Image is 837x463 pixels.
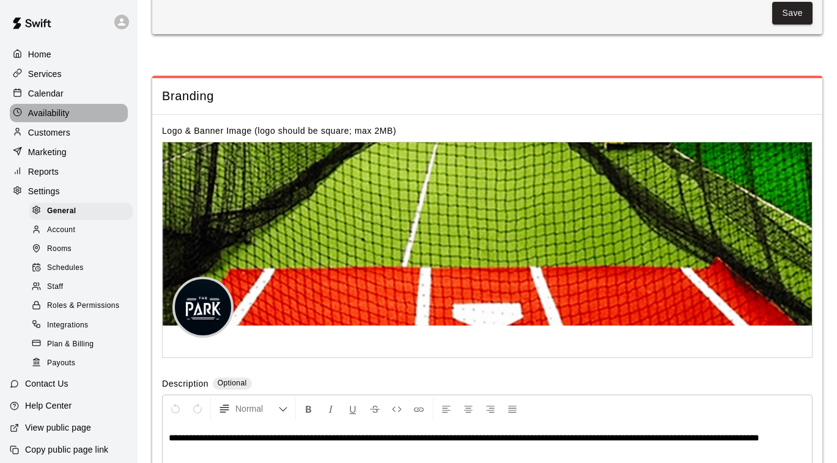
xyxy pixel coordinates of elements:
span: Schedules [47,262,84,274]
p: Home [28,48,51,60]
button: Redo [187,398,208,420]
div: Rooms [29,241,133,258]
a: Home [10,45,128,64]
p: Services [28,68,62,80]
div: Staff [29,279,133,296]
button: Right Align [480,398,501,420]
span: Optional [218,379,247,387]
button: Format Strikethrough [364,398,385,420]
span: Rooms [47,243,72,255]
p: Settings [28,185,60,197]
button: Format Bold [298,398,319,420]
button: Insert Code [386,398,407,420]
a: Integrations [29,316,138,335]
a: Availability [10,104,128,122]
a: Customers [10,123,128,142]
p: Customers [28,126,70,139]
div: Integrations [29,317,133,334]
span: Integrations [47,319,89,332]
span: Normal [235,403,278,415]
label: Logo & Banner Image (logo should be square; max 2MB) [162,126,396,136]
a: Roles & Permissions [29,297,138,316]
span: Payouts [47,357,75,370]
div: Schedules [29,260,133,277]
button: Insert Link [408,398,429,420]
a: Services [10,65,128,83]
a: Schedules [29,259,138,278]
p: Copy public page link [25,443,108,456]
button: Format Underline [342,398,363,420]
a: Account [29,221,138,239]
span: Roles & Permissions [47,300,119,312]
span: Plan & Billing [47,338,94,351]
button: Left Align [436,398,457,420]
label: Description [162,377,208,392]
button: Center Align [458,398,479,420]
a: Reports [10,162,128,181]
a: Payouts [29,354,138,373]
div: Payouts [29,355,133,372]
button: Justify Align [502,398,523,420]
p: View public page [25,421,91,434]
a: General [29,202,138,221]
p: Availability [28,107,70,119]
a: Rooms [29,240,138,259]
a: Marketing [10,143,128,161]
p: Reports [28,166,59,178]
span: Account [47,224,75,236]
div: Roles & Permissions [29,297,133,315]
button: Format Italics [320,398,341,420]
button: Save [772,2,813,24]
a: Plan & Billing [29,335,138,354]
div: General [29,203,133,220]
p: Help Center [25,399,72,412]
div: Plan & Billing [29,336,133,353]
p: Marketing [28,146,67,158]
a: Calendar [10,84,128,103]
a: Settings [10,182,128,200]
p: Contact Us [25,377,68,390]
span: Staff [47,281,63,293]
button: Formatting Options [213,398,293,420]
span: Branding [162,88,813,104]
button: Undo [165,398,186,420]
p: Calendar [28,87,64,100]
a: Staff [29,278,138,297]
span: General [47,205,76,217]
div: Account [29,222,133,239]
